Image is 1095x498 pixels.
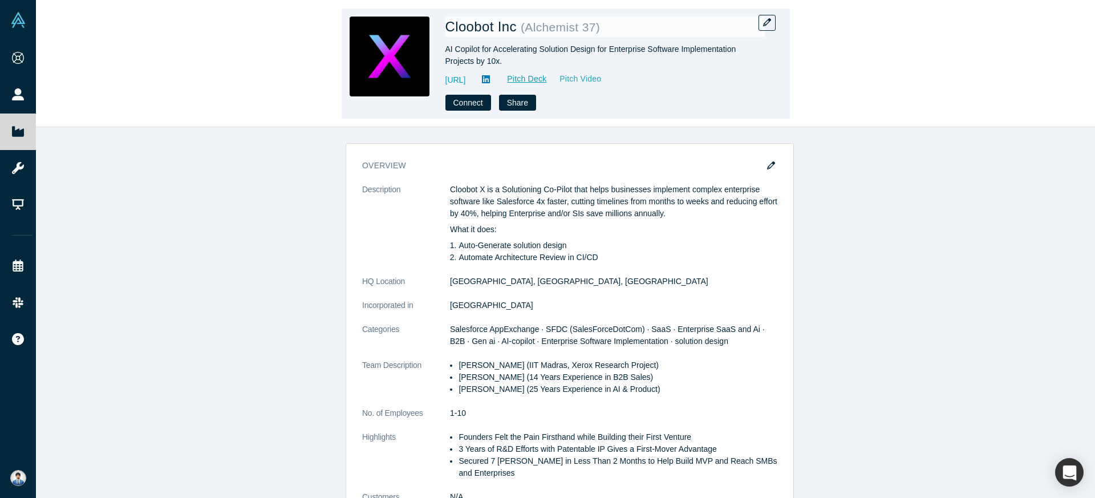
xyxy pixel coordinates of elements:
li: Automate Architecture Review in CI/CD [459,252,777,264]
li: [PERSON_NAME] (25 Years Experience in AI & Product) [459,383,777,395]
dt: Team Description [362,359,450,407]
li: [PERSON_NAME] (IIT Madras, Xerox Research Project) [459,359,777,371]
dt: HQ Location [362,276,450,299]
button: Share [499,95,536,111]
dd: [GEOGRAPHIC_DATA] [450,299,777,311]
div: AI Copilot for Accelerating Solution Design for Enterprise Software Implementation Projects by 10x. [445,43,765,67]
dt: Categories [362,323,450,359]
dd: 1-10 [450,407,777,419]
span: Salesforce AppExchange · SFDC (SalesForceDotCom) · SaaS · Enterprise SaaS and Ai · B2B · Gen ai ·... [450,325,765,346]
dd: [GEOGRAPHIC_DATA], [GEOGRAPHIC_DATA], [GEOGRAPHIC_DATA] [450,276,777,288]
p: What it does: [450,224,777,236]
li: Auto-Generate solution design [459,240,777,252]
dt: Highlights [362,431,450,491]
img: Tejasvin Srinivasan's Account [10,470,26,486]
img: Cloobot Inc's Logo [350,17,429,96]
p: Cloobot X is a Solutioning Co-Pilot that helps businesses implement complex enterprise software l... [450,184,777,220]
li: [PERSON_NAME] (14 Years Experience in B2B Sales) [459,371,777,383]
button: Connect [445,95,491,111]
li: Founders Felt the Pain Firsthand while Building their First Venture [459,431,777,443]
a: Pitch Video [547,72,602,86]
span: Cloobot Inc [445,19,521,34]
li: 3 Years of R&D Efforts with Patentable IP Gives a First-Mover Advantage [459,443,777,455]
img: Alchemist Vault Logo [10,12,26,28]
dt: Description [362,184,450,276]
dt: No. of Employees [362,407,450,431]
small: ( Alchemist 37 ) [521,21,600,34]
a: Pitch Deck [494,72,547,86]
a: [URL] [445,74,466,86]
li: Secured 7 [PERSON_NAME] in Less Than 2 Months to Help Build MVP and Reach SMBs and Enterprises [459,455,777,479]
h3: overview [362,160,761,172]
dt: Incorporated in [362,299,450,323]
